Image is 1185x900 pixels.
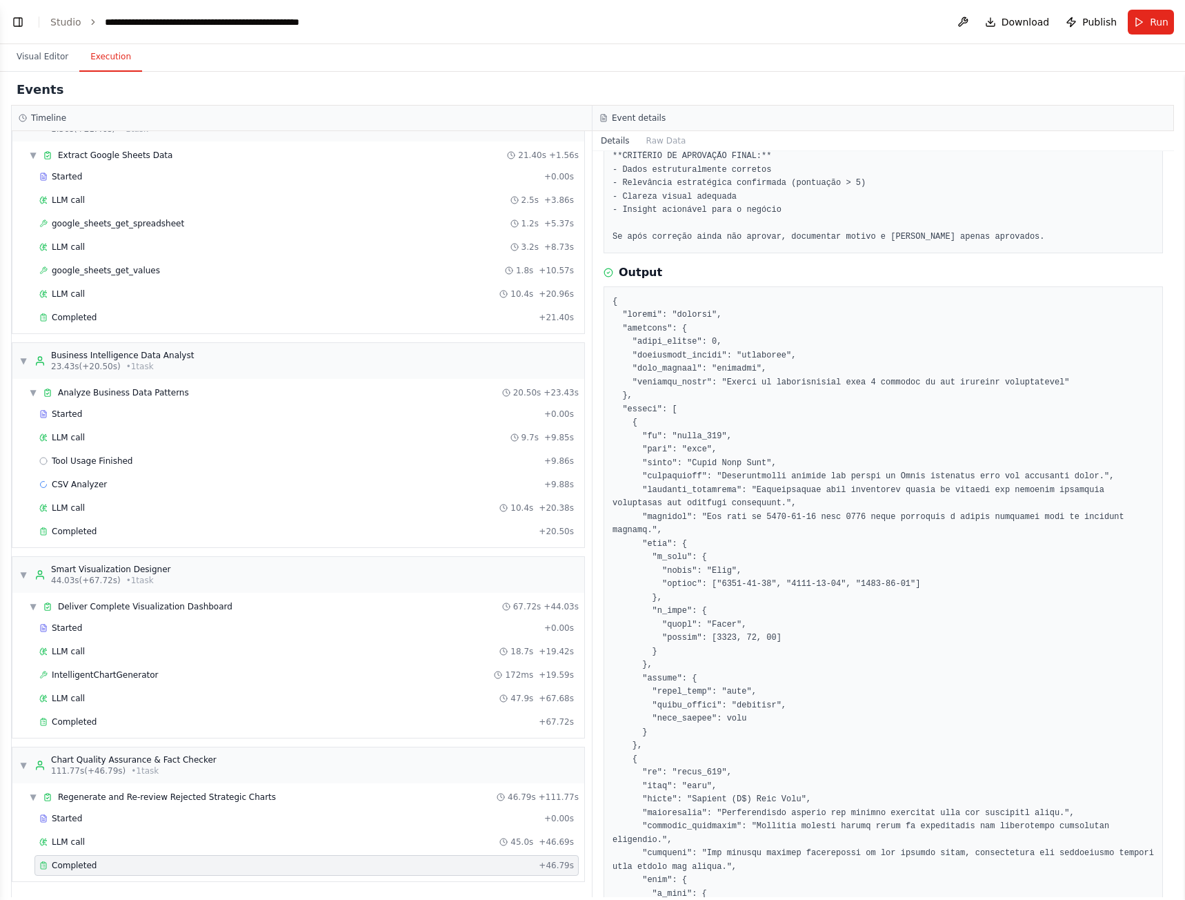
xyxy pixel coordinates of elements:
h3: Event details [612,112,666,124]
span: 45.0s [510,837,533,848]
nav: breadcrumb [50,15,312,29]
button: Run [1128,10,1174,35]
span: + 67.68s [539,693,574,704]
h2: Events [17,80,63,99]
button: Download [979,10,1055,35]
span: 10.4s [510,288,533,300]
span: 67.72s [513,601,541,612]
span: + 0.00s [544,813,574,824]
span: LLM call [52,646,85,657]
span: + 0.00s [544,171,574,182]
span: + 9.88s [544,479,574,490]
span: + 8.73s [544,242,574,253]
div: Business Intelligence Data Analyst [51,350,194,361]
span: Download [1002,15,1050,29]
span: + 9.85s [544,432,574,443]
span: + 46.69s [539,837,574,848]
span: • 1 task [131,765,159,776]
span: LLM call [52,502,85,513]
span: + 3.86s [544,195,574,206]
span: + 67.72s [539,716,574,727]
span: + 46.79s [539,860,574,871]
span: Started [52,171,82,182]
span: 18.7s [510,646,533,657]
span: LLM call [52,195,85,206]
button: Visual Editor [6,43,79,72]
span: ▼ [29,150,37,161]
span: Regenerate and Re-review Rejected Strategic Charts [58,792,276,803]
span: + 19.59s [539,669,574,681]
span: LLM call [52,288,85,300]
span: ▼ [29,601,37,612]
span: + 20.38s [539,502,574,513]
span: Completed [52,860,97,871]
span: LLM call [52,693,85,704]
button: Details [592,131,638,150]
span: Completed [52,312,97,323]
span: 46.79s [508,792,536,803]
span: + 0.00s [544,409,574,420]
a: Studio [50,17,81,28]
span: 44.03s (+67.72s) [51,575,121,586]
span: • 1 task [126,361,154,372]
span: + 23.43s [544,387,579,398]
span: 20.50s [513,387,541,398]
span: Extract Google Sheets Data [58,150,172,161]
span: + 44.03s [544,601,579,612]
span: 47.9s [510,693,533,704]
button: Raw Data [638,131,695,150]
span: Completed [52,716,97,727]
span: + 20.50s [539,526,574,537]
span: ▼ [19,760,28,771]
span: + 10.57s [539,265,574,276]
span: 23.43s (+20.50s) [51,361,121,372]
span: Started [52,623,82,634]
span: + 111.77s [539,792,579,803]
span: CSV Analyzer [52,479,107,490]
button: Publish [1060,10,1122,35]
span: ▼ [19,569,28,580]
span: + 5.37s [544,218,574,229]
div: Smart Visualization Designer [51,564,170,575]
span: Run [1150,15,1168,29]
span: LLM call [52,242,85,253]
span: + 19.42s [539,646,574,657]
button: Show left sidebar [8,12,28,32]
span: Started [52,813,82,824]
span: ▼ [29,792,37,803]
span: ▼ [19,355,28,366]
span: Publish [1082,15,1117,29]
span: 1.8s [516,265,533,276]
span: Completed [52,526,97,537]
h3: Timeline [31,112,66,124]
span: Analyze Business Data Patterns [58,387,189,398]
span: + 20.96s [539,288,574,300]
div: Chart Quality Assurance & Fact Checker [51,754,217,765]
h3: Output [619,264,662,281]
span: 21.40s [518,150,546,161]
span: ▼ [29,387,37,398]
span: + 1.56s [549,150,579,161]
span: 2.5s [521,195,539,206]
span: google_sheets_get_values [52,265,160,276]
span: LLM call [52,432,85,443]
span: 111.77s (+46.79s) [51,765,126,776]
span: 10.4s [510,502,533,513]
span: Tool Usage Finished [52,456,133,467]
span: + 21.40s [539,312,574,323]
span: Deliver Complete Visualization Dashboard [58,601,232,612]
button: Execution [79,43,142,72]
span: google_sheets_get_spreadsheet [52,218,184,229]
span: + 9.86s [544,456,574,467]
span: • 1 task [126,575,154,586]
span: Started [52,409,82,420]
span: IntelligentChartGenerator [52,669,158,681]
span: 9.7s [521,432,539,443]
span: LLM call [52,837,85,848]
span: 1.2s [521,218,539,229]
span: 172ms [505,669,533,681]
span: 3.2s [521,242,539,253]
span: + 0.00s [544,623,574,634]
